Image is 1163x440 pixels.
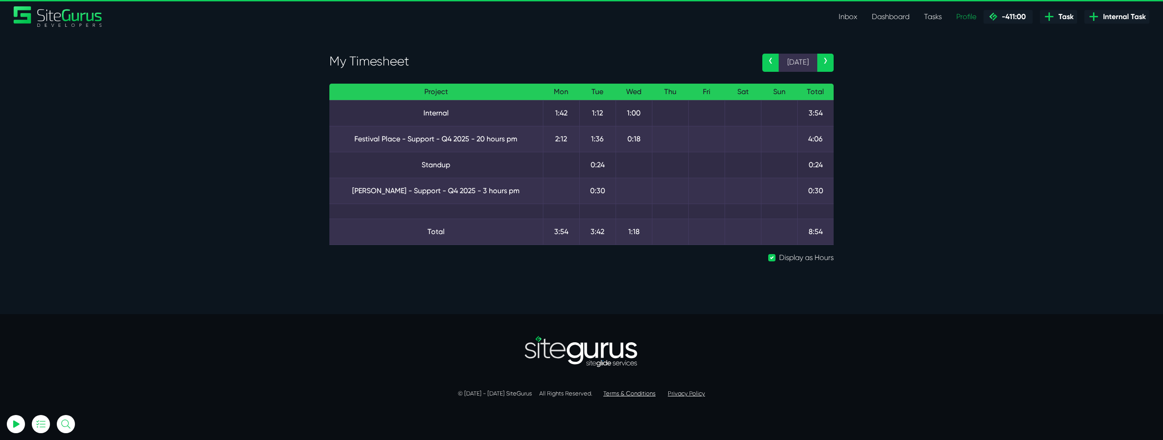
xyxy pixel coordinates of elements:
a: -411:00 [984,10,1033,24]
th: Sat [725,84,761,100]
th: Wed [616,84,652,100]
td: 1:12 [579,100,616,126]
span: [DATE] [779,54,817,72]
td: 4:06 [797,126,834,152]
td: 0:30 [797,178,834,204]
td: 3:54 [543,219,579,245]
a: › [817,54,834,72]
td: 2:12 [543,126,579,152]
a: SiteGurus [14,6,103,27]
th: Total [797,84,834,100]
a: Internal Task [1084,10,1149,24]
a: Dashboard [865,8,917,26]
td: 0:24 [579,152,616,178]
th: Fri [688,84,725,100]
td: 1:18 [616,219,652,245]
td: 0:18 [616,126,652,152]
td: Total [329,219,543,245]
td: 1:00 [616,100,652,126]
a: Privacy Policy [668,390,705,397]
a: Terms & Conditions [603,390,656,397]
th: Project [329,84,543,100]
input: Email [30,107,129,127]
td: 1:36 [579,126,616,152]
a: [PERSON_NAME] - Support - Q4 2025 - 3 hours pm [337,185,536,196]
td: 3:54 [797,100,834,126]
a: Task [1040,10,1077,24]
img: Sitegurus Logo [14,6,103,27]
a: Festival Place - Support - Q4 2025 - 20 hours pm [337,134,536,145]
td: 8:54 [797,219,834,245]
td: 1:42 [543,100,579,126]
span: Task [1055,11,1074,22]
th: Thu [652,84,688,100]
h3: My Timesheet [329,54,749,69]
a: Profile [949,8,984,26]
a: Internal [337,108,536,119]
td: 0:24 [797,152,834,178]
td: 3:42 [579,219,616,245]
th: Tue [579,84,616,100]
a: Tasks [917,8,949,26]
span: -411:00 [998,12,1026,21]
a: Inbox [831,8,865,26]
a: Standup [337,160,536,170]
p: © [DATE] - [DATE] SiteGurus All Rights Reserved. [329,389,834,398]
td: 0:30 [579,178,616,204]
label: Display as Hours [779,252,834,263]
button: Log In [30,160,129,180]
th: Sun [761,84,797,100]
th: Mon [543,84,579,100]
a: ‹ [762,54,779,72]
span: Internal Task [1099,11,1146,22]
